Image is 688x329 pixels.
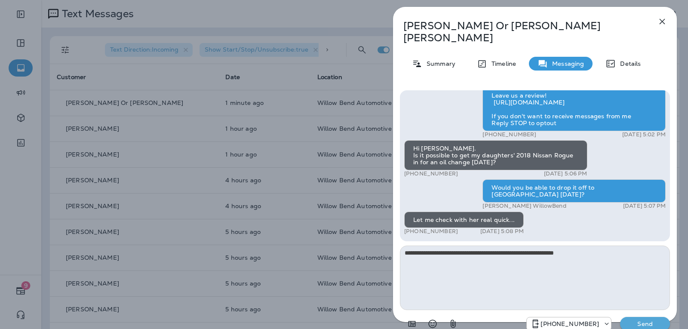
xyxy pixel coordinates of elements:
[482,179,666,203] div: Would you be able to drop it off to [GEOGRAPHIC_DATA] [DATE]?
[487,60,516,67] p: Timeline
[616,60,641,67] p: Details
[404,140,587,170] div: Hi [PERSON_NAME]. Is it possible to get my daughters' 2018 Nissan Rogue in for an oil change [DATE]?
[404,228,458,235] p: [PHONE_NUMBER]
[623,203,666,209] p: [DATE] 5:07 PM
[548,60,584,67] p: Messaging
[527,319,611,329] div: +1 (813) 497-4455
[622,131,666,138] p: [DATE] 5:02 PM
[480,228,524,235] p: [DATE] 5:08 PM
[544,170,587,177] p: [DATE] 5:06 PM
[627,320,663,328] p: Send
[482,131,536,138] p: [PHONE_NUMBER]
[422,60,455,67] p: Summary
[404,170,458,177] p: [PHONE_NUMBER]
[404,212,524,228] div: Let me check with her real quick...
[541,320,599,327] p: [PHONE_NUMBER]
[482,203,566,209] p: [PERSON_NAME] WillowBend
[403,20,638,44] p: [PERSON_NAME] Or [PERSON_NAME] [PERSON_NAME]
